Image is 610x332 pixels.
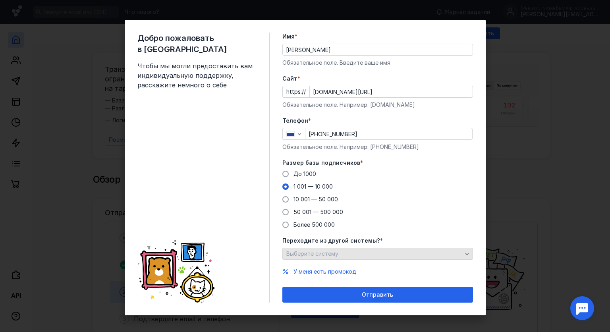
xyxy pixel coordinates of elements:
span: Более 500 000 [293,221,335,228]
span: Добро пожаловать в [GEOGRAPHIC_DATA] [137,33,257,55]
span: Cайт [282,75,297,83]
span: 10 001 — 50 000 [293,196,338,203]
div: Обязательное поле. Например: [PHONE_NUMBER] [282,143,473,151]
span: Чтобы мы могли предоставить вам индивидуальную поддержку, расскажите немного о себе [137,61,257,90]
span: Переходите из другой системы? [282,237,380,245]
button: У меня есть промокод [293,268,356,276]
button: Отправить [282,287,473,303]
span: 50 001 — 500 000 [293,208,343,215]
span: Телефон [282,117,308,125]
span: Имя [282,33,295,41]
button: Выберите систему [282,248,473,260]
div: Обязательное поле. Например: [DOMAIN_NAME] [282,101,473,109]
span: Отправить [362,291,393,298]
span: 1 001 — 10 000 [293,183,333,190]
span: До 1000 [293,170,316,177]
span: Выберите систему [286,250,338,257]
div: Обязательное поле. Введите ваше имя [282,59,473,67]
span: Размер базы подписчиков [282,159,360,167]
